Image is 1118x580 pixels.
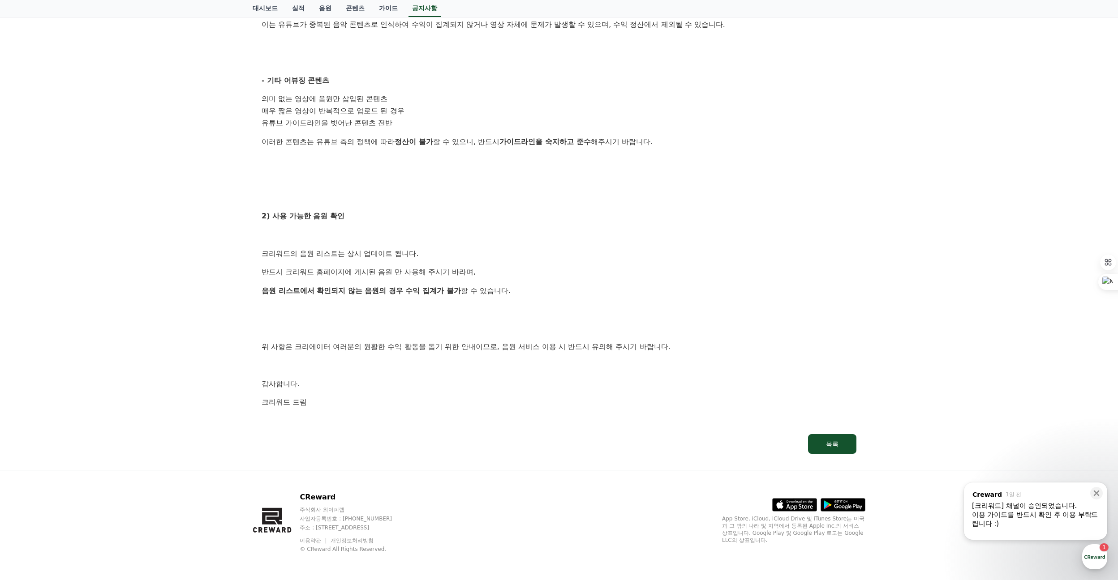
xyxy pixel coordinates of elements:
[300,492,409,503] p: CReward
[59,284,116,306] a: 1대화
[262,285,856,297] p: 할 수 있습니다.
[262,286,461,295] strong: 음원 리스트에서 확인되지 않는 음원의 경우 수익 집계가 불가
[262,248,856,260] p: 크리워드의 음원 리스트는 상시 업데이트 됩니다.
[262,378,856,390] p: 감사합니다.
[3,284,59,306] a: 홈
[262,93,856,105] li: 의미 없는 영상에 음원만 삽입된 콘텐츠
[82,298,93,305] span: 대화
[300,524,409,531] p: 주소 : [STREET_ADDRESS]
[300,515,409,522] p: 사업자등록번호 : [PHONE_NUMBER]
[262,341,856,353] p: 위 사항은 크리에이터 여러분의 원활한 수익 활동을 돕기 위한 안내이므로, 음원 서비스 이용 시 반드시 유의해 주시기 바랍니다.
[262,105,856,117] li: 매우 짧은 영상이 반복적으로 업로드 된 경우
[262,397,856,408] p: 크리워드 드림
[395,137,433,146] strong: 정산이 불가
[808,434,856,454] button: 목록
[116,284,172,306] a: 설정
[91,283,94,290] span: 1
[499,137,590,146] strong: 가이드라인을 숙지하고 준수
[331,537,374,544] a: 개인정보처리방침
[262,76,329,85] strong: - 기타 어뷰징 콘텐츠
[28,297,34,304] span: 홈
[300,506,409,513] p: 주식회사 와이피랩
[300,546,409,553] p: © CReward All Rights Reserved.
[262,434,856,454] a: 목록
[262,212,344,220] strong: 2) 사용 가능한 음원 확인
[138,297,149,304] span: 설정
[722,515,865,544] p: App Store, iCloud, iCloud Drive 및 iTunes Store는 미국과 그 밖의 나라 및 지역에서 등록된 Apple Inc.의 서비스 상표입니다. Goo...
[300,537,328,544] a: 이용약관
[262,117,856,129] li: 유튜브 가이드라인을 벗어난 콘텐츠 전반
[262,136,856,148] p: 이러한 콘텐츠는 유튜브 측의 정책에 따라 할 수 있으니, 반드시 해주시기 바랍니다.
[826,439,838,448] div: 목록
[262,19,856,30] p: 이는 유튜브가 중복된 음악 콘텐츠로 인식하여 수익이 집계되지 않거나 영상 자체에 문제가 발생할 수 있으며, 수익 정산에서 제외될 수 있습니다.
[262,266,856,278] p: 반드시 크리워드 홈페이지에 게시된 음원 만 사용해 주시기 바라며,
